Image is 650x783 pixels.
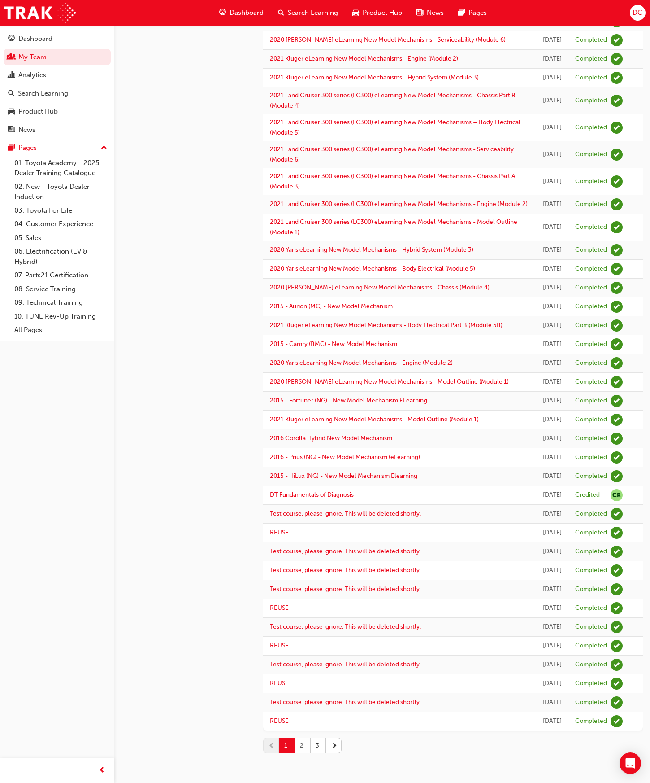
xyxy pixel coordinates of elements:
a: 01. Toyota Academy - 2025 Dealer Training Catalogue [11,156,111,180]
span: Dashboard [230,8,264,18]
span: prev-icon [99,765,105,776]
a: 2020 Yaris eLearning New Model Mechanisms - Engine (Module 2) [270,359,453,367]
div: Completed [575,74,607,82]
button: prev-icon [263,738,279,753]
div: Completed [575,378,607,386]
a: car-iconProduct Hub [345,4,409,22]
span: learningRecordVerb_COMPLETE-icon [611,357,623,369]
div: Completed [575,96,607,105]
div: Thu Oct 21 2021 00:00:00 GMT+1000 (Australian Eastern Standard Time) [543,122,562,133]
span: learningRecordVerb_COMPLETE-icon [611,221,623,233]
span: guage-icon [8,35,15,43]
div: Thu Jun 11 2020 22:13:44 GMT+1000 (Australian Eastern Standard Time) [543,678,562,689]
a: 2020 [PERSON_NAME] eLearning New Model Mechanisms - Serviceability (Module 6) [270,36,506,44]
div: Wed Oct 20 2021 00:00:00 GMT+1000 (Australian Eastern Standard Time) [543,222,562,232]
div: Tue Oct 05 2021 00:00:00 GMT+1000 (Australian Eastern Standard Time) [543,433,562,444]
span: learningRecordVerb_COMPLETE-icon [611,34,623,46]
div: Fri Oct 08 2021 00:00:00 GMT+1000 (Australian Eastern Standard Time) [543,245,562,255]
div: Completed [575,55,607,63]
span: learningRecordVerb_COMPLETE-icon [611,715,623,727]
span: search-icon [278,7,284,18]
div: Tue Oct 05 2021 00:00:00 GMT+1000 (Australian Eastern Standard Time) [543,415,562,425]
button: next-icon [326,738,342,753]
span: prev-icon [269,741,275,750]
div: Completed [575,284,607,292]
span: News [427,8,444,18]
div: Completed [575,36,607,44]
span: learningRecordVerb_COMPLETE-icon [611,451,623,464]
span: learningRecordVerb_COMPLETE-icon [611,72,623,84]
a: Analytics [4,67,111,83]
div: Open Intercom Messenger [620,752,641,774]
div: Thu Oct 21 2021 00:00:00 GMT+1000 (Australian Eastern Standard Time) [543,149,562,160]
a: 09. Technical Training [11,296,111,310]
a: 2020 [PERSON_NAME] eLearning New Model Mechanisms - Chassis (Module 4) [270,284,490,291]
div: Completed [575,223,607,232]
div: Analytics [18,70,46,80]
a: Trak [4,3,76,23]
div: Completed [575,679,607,688]
a: 08. Service Training [11,282,111,296]
a: Product Hub [4,103,111,120]
div: Thu Oct 07 2021 00:00:00 GMT+1000 (Australian Eastern Standard Time) [543,377,562,387]
a: 07. Parts21 Certification [11,268,111,282]
span: learningRecordVerb_COMPLETE-icon [611,301,623,313]
span: learningRecordVerb_COMPLETE-icon [611,640,623,652]
a: DT Fundamentals of Diagnosis [270,491,354,499]
span: learningRecordVerb_COMPLETE-icon [611,149,623,161]
span: learningRecordVerb_COMPLETE-icon [611,395,623,407]
span: Pages [468,8,487,18]
a: 04. Customer Experience [11,217,111,231]
a: Dashboard [4,31,111,47]
div: Thu Oct 07 2021 00:00:00 GMT+1000 (Australian Eastern Standard Time) [543,320,562,331]
span: guage-icon [219,7,226,18]
div: Mon Oct 25 2021 00:00:00 GMT+1000 (Australian Eastern Standard Time) [543,73,562,83]
div: Completed [575,472,607,481]
span: chart-icon [8,71,15,79]
div: Thu Jun 11 2020 22:13:44 GMT+1000 (Australian Eastern Standard Time) [543,641,562,651]
span: pages-icon [458,7,465,18]
a: 2021 Kluger eLearning New Model Mechanisms - Hybrid System (Module 3) [270,74,479,81]
div: Completed [575,397,607,405]
div: Fri Jul 09 2021 00:00:00 GMT+1000 (Australian Eastern Standard Time) [543,490,562,500]
div: Fri Oct 08 2021 00:00:00 GMT+1000 (Australian Eastern Standard Time) [543,264,562,274]
div: Completed [575,340,607,349]
a: 02. New - Toyota Dealer Induction [11,180,111,204]
div: Completed [575,265,607,273]
span: DC [633,8,642,18]
a: 2021 Kluger eLearning New Model Mechanisms - Model Outline (Module 1) [270,416,479,423]
div: Fri Oct 08 2021 00:00:00 GMT+1000 (Australian Eastern Standard Time) [543,283,562,293]
a: 2020 Yaris eLearning New Model Mechanisms - Body Electrical (Module 5) [270,265,475,272]
a: 2021 Land Cruiser 300 series (LC300) eLearning New Model Mechanisms - Model Outline (Module 1) [270,218,517,236]
div: Wed Jun 17 2020 22:11:44 GMT+1000 (Australian Eastern Standard Time) [543,509,562,519]
div: Completed [575,510,607,518]
span: learningRecordVerb_COMPLETE-icon [611,95,623,107]
div: Thu Oct 07 2021 00:00:00 GMT+1000 (Australian Eastern Standard Time) [543,358,562,368]
div: Completed [575,416,607,424]
div: Product Hub [18,106,58,117]
div: Completed [575,661,607,669]
div: Completed [575,623,607,631]
div: Thu Jun 11 2020 22:13:44 GMT+1000 (Australian Eastern Standard Time) [543,697,562,708]
div: Thu Oct 21 2021 00:00:00 GMT+1000 (Australian Eastern Standard Time) [543,96,562,106]
span: learningRecordVerb_COMPLETE-icon [611,414,623,426]
a: Test course, please ignore. This will be deleted shortly. [270,510,421,517]
a: 2021 Land Cruiser 300 series (LC300) eLearning New Model Mechanisms – Body Electrical (Module 5) [270,118,520,136]
div: News [18,125,35,135]
span: learningRecordVerb_COMPLETE-icon [611,282,623,294]
div: Thu Jun 11 2020 22:13:44 GMT+1000 (Australian Eastern Standard Time) [543,716,562,726]
a: 2015 - Aurion (MC) - New Model Mechanism [270,302,393,310]
div: Completed [575,585,607,594]
span: pages-icon [8,144,15,152]
button: DC [630,5,646,21]
div: Credited [575,491,600,499]
span: Product Hub [363,8,402,18]
span: Search Learning [288,8,338,18]
a: 2020 Yaris eLearning New Model Mechanisms - Hybrid System (Module 3) [270,246,473,254]
div: Completed [575,698,607,707]
a: 03. Toyota For Life [11,204,111,218]
a: 2021 Land Cruiser 300 series (LC300) eLearning New Model Mechanisms - Engine (Module 2) [270,200,528,208]
a: My Team [4,49,111,66]
span: learningRecordVerb_COMPLETE-icon [611,470,623,482]
a: 2016 - Prius (NG) - New Model Mechanism (eLearning) [270,453,420,461]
